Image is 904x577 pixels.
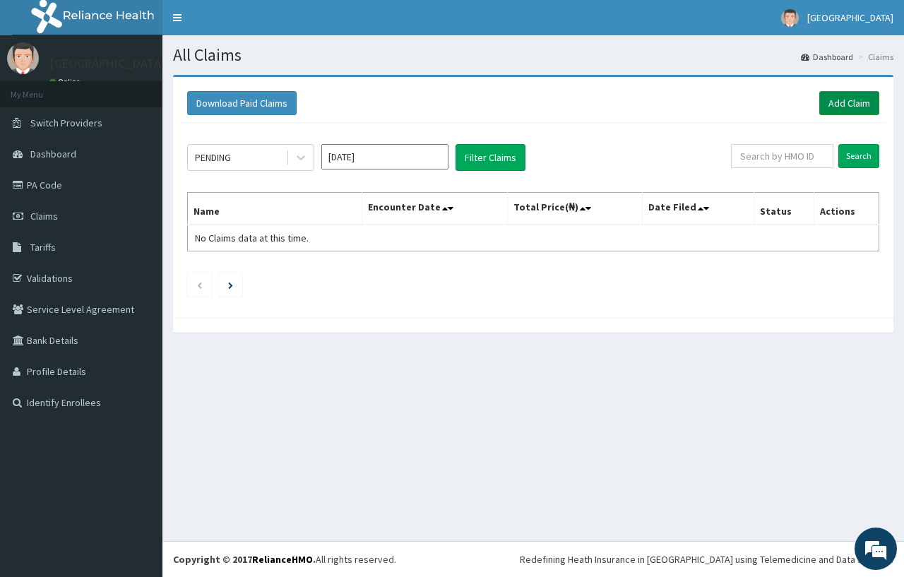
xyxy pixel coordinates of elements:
th: Actions [814,193,879,225]
a: Dashboard [801,51,853,63]
button: Filter Claims [456,144,525,171]
a: RelianceHMO [252,553,313,566]
span: Dashboard [30,148,76,160]
input: Select Month and Year [321,144,448,169]
a: Next page [228,278,233,291]
input: Search by HMO ID [731,144,833,168]
th: Date Filed [642,193,754,225]
th: Total Price(₦) [507,193,642,225]
th: Status [754,193,814,225]
a: Add Claim [819,91,879,115]
div: Redefining Heath Insurance in [GEOGRAPHIC_DATA] using Telemedicine and Data Science! [520,552,893,566]
span: Tariffs [30,241,56,254]
span: No Claims data at this time. [195,232,309,244]
li: Claims [855,51,893,63]
button: Download Paid Claims [187,91,297,115]
img: User Image [781,9,799,27]
strong: Copyright © 2017 . [173,553,316,566]
h1: All Claims [173,46,893,64]
th: Name [188,193,362,225]
a: Previous page [196,278,203,291]
span: [GEOGRAPHIC_DATA] [807,11,893,24]
footer: All rights reserved. [162,541,904,577]
span: Claims [30,210,58,222]
span: Switch Providers [30,117,102,129]
img: User Image [7,42,39,74]
p: [GEOGRAPHIC_DATA] [49,57,166,70]
div: PENDING [195,150,231,165]
input: Search [838,144,879,168]
a: Online [49,77,83,87]
th: Encounter Date [362,193,507,225]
